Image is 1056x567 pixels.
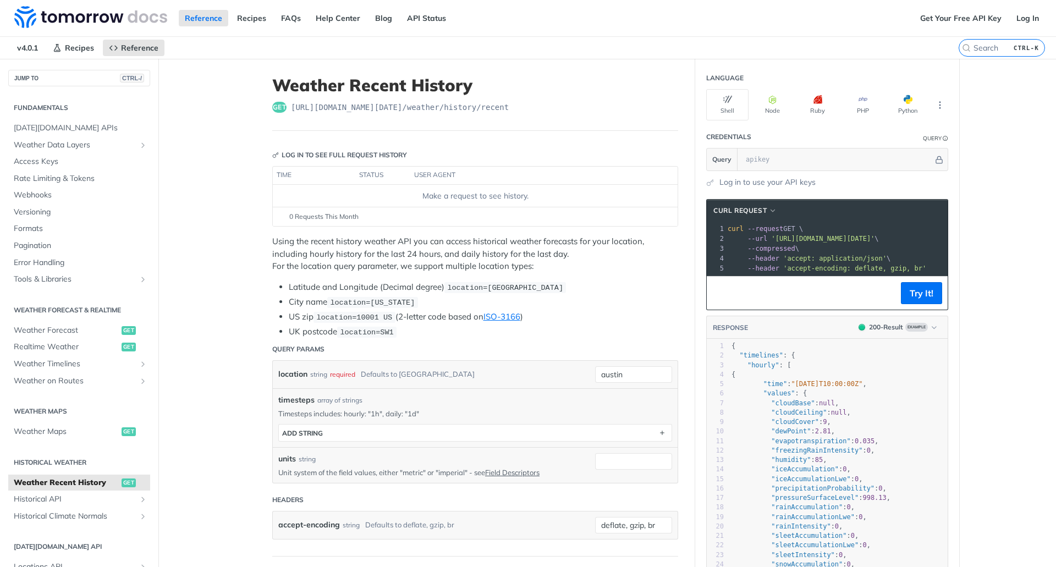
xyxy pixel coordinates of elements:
[747,225,783,233] span: --request
[859,513,862,521] span: 0
[8,204,150,221] a: Versioning
[14,156,147,167] span: Access Keys
[707,263,725,273] div: 5
[11,40,44,56] span: v4.0.1
[943,136,948,141] i: Information
[707,503,724,512] div: 18
[272,150,407,160] div: Log in to see full request history
[869,322,903,332] div: 200 - Result
[740,148,933,170] input: apikey
[843,465,846,473] span: 0
[707,148,738,170] button: Query
[739,351,783,359] span: "timelines"
[771,475,851,483] span: "iceAccumulationLwe"
[732,465,851,473] span: : ,
[831,409,847,416] span: null
[8,475,150,491] a: Weather Recent Historyget
[707,408,724,417] div: 8
[65,43,94,53] span: Recipes
[289,212,359,222] span: 0 Requests This Month
[14,426,119,437] span: Weather Maps
[712,322,749,333] button: RESPONSE
[14,494,136,505] span: Historical API
[278,366,307,382] label: location
[310,366,327,382] div: string
[14,359,136,370] span: Weather Timelines
[14,123,147,134] span: [DATE][DOMAIN_NAME] APIs
[8,542,150,552] h2: [DATE][DOMAIN_NAME] API
[272,102,287,113] span: get
[732,427,835,435] span: : ,
[120,74,144,82] span: CTRL-/
[139,377,147,386] button: Show subpages for Weather on Routes
[771,532,846,540] span: "sleetAccumulation"
[707,493,724,503] div: 17
[923,134,942,142] div: Query
[707,484,724,493] div: 16
[707,531,724,541] div: 21
[847,503,851,511] span: 0
[272,495,304,505] div: Headers
[712,155,732,164] span: Query
[839,551,843,559] span: 0
[299,454,316,464] div: string
[8,170,150,187] a: Rate Limiting & Tokens
[853,322,942,333] button: 200200-ResultExample
[887,89,929,120] button: Python
[771,503,843,511] span: "rainAccumulation"
[278,453,296,465] label: units
[914,10,1008,26] a: Get Your Free API Key
[707,551,724,560] div: 23
[139,141,147,150] button: Show subpages for Weather Data Layers
[122,478,136,487] span: get
[732,418,831,426] span: : ,
[732,494,890,502] span: : ,
[272,235,678,273] p: Using the recent history weather API you can access historical weather forecasts for your locatio...
[14,240,147,251] span: Pagination
[732,351,795,359] span: : {
[732,456,827,464] span: : ,
[923,134,948,142] div: QueryInformation
[272,75,678,95] h1: Weather Recent History
[278,517,340,533] label: accept-encoding
[8,221,150,237] a: Formats
[732,437,878,445] span: : ,
[732,447,875,454] span: : ,
[763,389,795,397] span: "values"
[289,296,678,309] li: City name
[901,282,942,304] button: Try It!
[732,551,847,559] span: : ,
[1011,42,1042,53] kbd: CTRL-K
[728,255,890,262] span: \
[706,89,749,120] button: Shell
[330,299,415,307] span: location=[US_STATE]
[707,244,725,254] div: 3
[14,325,119,336] span: Weather Forecast
[771,437,851,445] span: "evapotranspiration"
[289,326,678,338] li: UK postcode
[706,132,751,142] div: Credentials
[310,10,366,26] a: Help Center
[272,152,279,158] svg: Key
[707,541,724,550] div: 22
[278,409,672,419] p: Timesteps includes: hourly: "1h", daily: "1d"
[343,517,360,533] div: string
[139,495,147,504] button: Show subpages for Historical API
[771,456,811,464] span: "humidity"
[122,427,136,436] span: get
[732,475,863,483] span: : ,
[14,257,147,268] span: Error Handling
[771,418,819,426] span: "cloudCover"
[14,140,136,151] span: Weather Data Layers
[771,447,862,454] span: "freezingRainIntensity"
[862,494,886,502] span: 998.13
[47,40,100,56] a: Recipes
[905,323,928,332] span: Example
[707,446,724,455] div: 12
[719,177,816,188] a: Log in to use your API keys
[14,511,136,522] span: Historical Climate Normals
[121,43,158,53] span: Reference
[707,342,724,351] div: 1
[8,305,150,315] h2: Weather Forecast & realtime
[330,366,355,382] div: required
